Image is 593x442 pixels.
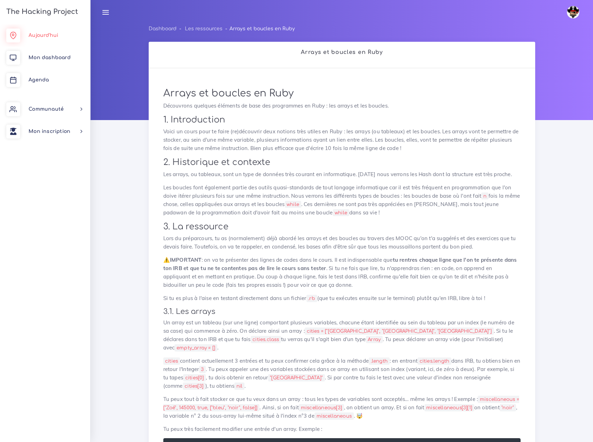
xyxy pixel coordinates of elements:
code: while [285,201,301,208]
p: Voici un cours pour te faire (re)découvrir deux notions très utiles en Ruby : les arrays (ou tabl... [163,127,521,152]
p: Tu peux tout à fait stocker ce que tu veux dans un array : tous les types de variables sont accep... [163,395,521,420]
code: miscellaneous[3] [299,404,344,411]
code: cities[3] [183,382,205,390]
code: empty_array = [] [174,344,217,352]
h2: 3. La ressource [163,222,521,232]
h1: Arrays et boucles en Ruby [163,88,521,100]
code: "noir" [500,404,516,411]
code: miscellaneous [314,412,354,420]
p: Découvrons quelques éléments de base des programmes en Ruby : les arrays et les boucles. [163,102,521,110]
code: cities = ["[GEOGRAPHIC_DATA]", "[GEOGRAPHIC_DATA]", "[GEOGRAPHIC_DATA]"] [305,327,494,335]
code: "[GEOGRAPHIC_DATA]" [268,374,325,381]
h3: The Hacking Project [4,8,78,16]
li: Arrays et boucles en Ruby [223,24,295,33]
img: avatar [567,6,579,18]
code: cities[0] [183,374,206,381]
p: Tu peux très facilement modifier une entrée d'un array. Exemple : [163,425,521,433]
p: ⚠️ : on va te présenter des lignes de codes dans le cours. Il est indispensable que . Si tu ne fa... [163,256,521,289]
a: Les ressources [185,26,223,31]
code: nil [234,382,244,390]
p: contient actuellement 3 entrées et tu peux confirmer cela grâce à la méthode : en entrant dans IR... [163,357,521,390]
h3: 3.1. Les arrays [163,307,521,316]
code: while [333,209,349,216]
span: Mon dashboard [29,55,71,60]
p: Si tu es plus à l'aise en testant directement dans un fichier (que tu exécutes ensuite sur le ter... [163,294,521,302]
p: Un array est un tableau (sur une ligne) comportant plusieurs variables, chacune étant identifiée ... [163,318,521,352]
code: cities [163,357,180,365]
code: cities.class [251,336,281,343]
a: Dashboard [149,26,177,31]
h2: 1. Introduction [163,115,521,125]
code: .length [369,357,390,365]
p: Les boucles font également partie des outils quasi-standards de tout langage informatique car il ... [163,183,521,217]
code: Array [366,336,383,343]
h2: Arrays et boucles en Ruby [156,49,528,56]
code: cities.length [418,357,451,365]
span: Aujourd'hui [29,33,58,38]
strong: IMPORTANT [170,256,202,263]
code: miscellaneous[3][1] [424,404,474,411]
h2: 2. Historique et contexte [163,157,521,167]
code: miscellaneous = ["Zoé", 145000, true, ["bleu", "noir", false]] [163,396,519,411]
span: Agenda [29,77,49,82]
span: Communauté [29,106,64,112]
code: n [481,192,488,200]
code: .rb [306,295,317,302]
p: Lors du préparcours, tu as (normalement) déjà abordé les arrays et des boucles au travers des MOO... [163,234,521,251]
span: Mon inscription [29,129,70,134]
code: 3 [199,366,206,373]
strong: tu rentres chaque ligne que l'on te présente dans ton IRB et que tu ne te contentes pas de lire l... [163,256,517,271]
p: Les arrays, ou tableaux, sont un type de données très courant en informatique. [DATE] nous verron... [163,170,521,179]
